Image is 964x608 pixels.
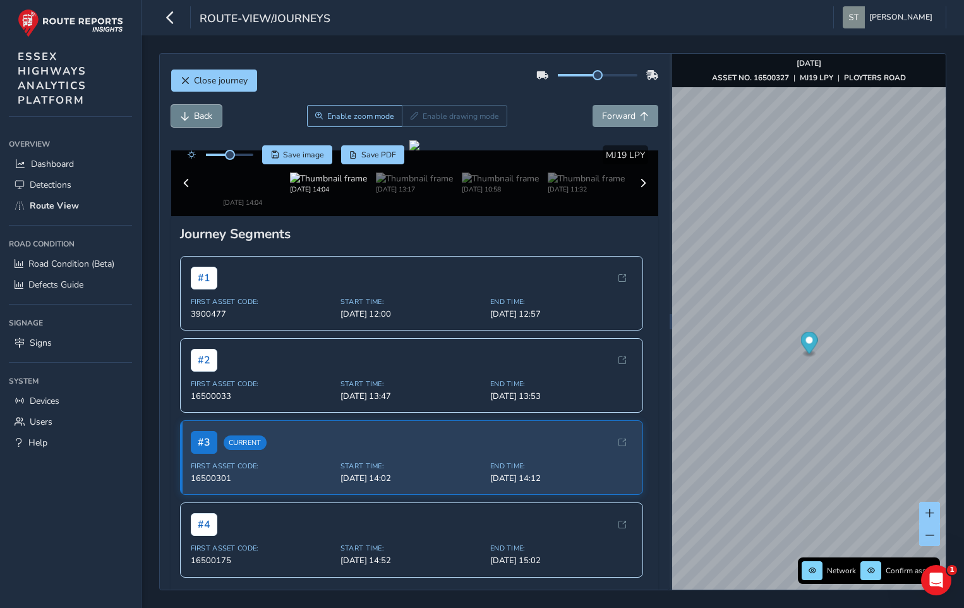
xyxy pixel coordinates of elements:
button: Back [171,105,222,127]
span: # 2 [191,327,217,350]
span: First Asset Code: [191,440,333,449]
span: Signs [30,337,52,349]
a: Defects Guide [9,274,132,295]
span: First Asset Code: [191,358,333,367]
span: 3900477 [191,287,333,298]
div: [DATE] 14:04 [204,171,281,181]
span: Dashboard [31,158,74,170]
a: Signs [9,332,132,353]
div: Overview [9,135,132,154]
span: [DATE] 13:47 [340,369,483,380]
a: Dashboard [9,154,132,174]
img: Thumbnail frame [204,159,281,171]
button: [PERSON_NAME] [843,6,937,28]
div: Map marker [800,332,817,358]
img: Thumbnail frame [462,159,539,171]
span: Start Time: [340,358,483,367]
span: Start Time: [340,523,483,532]
span: [DATE] 12:57 [490,287,632,298]
img: Thumbnail frame [548,159,625,171]
span: MJ19 LPY [606,149,645,161]
span: 16500175 [191,534,333,545]
button: Save [262,145,332,164]
img: diamond-layout [843,6,865,28]
div: Signage [9,313,132,332]
div: [DATE] 11:32 [548,171,625,181]
div: [DATE] 10:58 [462,171,539,181]
div: [DATE] 13:17 [376,171,453,181]
span: Save PDF [361,150,396,160]
span: ESSEX HIGHWAYS ANALYTICS PLATFORM [18,49,87,107]
span: Detections [30,179,71,191]
span: # 3 [191,410,217,432]
a: Help [9,432,132,453]
img: rr logo [18,9,123,37]
a: Detections [9,174,132,195]
span: Current [224,414,267,429]
span: [DATE] 13:53 [490,369,632,380]
span: Defects Guide [28,279,83,291]
span: Route View [30,200,79,212]
div: | | [712,73,906,83]
span: Start Time: [340,440,483,449]
button: Zoom [307,105,402,127]
span: 1 [947,565,957,575]
div: [DATE] 14:04 [290,171,367,181]
span: Close journey [194,75,248,87]
span: 16500301 [191,451,333,463]
a: Road Condition (Beta) [9,253,132,274]
span: [DATE] 12:00 [340,287,483,298]
span: Help [28,437,47,449]
strong: ASSET NO. 16500327 [712,73,789,83]
span: route-view/journeys [200,11,330,28]
div: Journey Segments [180,204,650,221]
a: Devices [9,391,132,411]
img: Thumbnail frame [376,159,453,171]
button: Close journey [171,70,257,92]
iframe: Intercom live chat [921,565,951,595]
span: Back [194,110,212,122]
span: Start Time: [340,276,483,285]
button: PDF [341,145,405,164]
strong: [DATE] [797,58,821,68]
a: Route View [9,195,132,216]
span: Users [30,416,52,428]
span: 16500033 [191,369,333,380]
span: End Time: [490,523,632,532]
span: Enable zoom mode [327,111,394,121]
span: End Time: [490,276,632,285]
span: [PERSON_NAME] [869,6,932,28]
span: Confirm assets [886,566,936,576]
strong: MJ19 LPY [800,73,833,83]
button: Forward [593,105,658,127]
img: Thumbnail frame [290,159,367,171]
span: Network [827,566,856,576]
span: # 4 [191,492,217,515]
div: System [9,372,132,391]
span: [DATE] 14:52 [340,534,483,545]
span: First Asset Code: [191,276,333,285]
span: [DATE] 14:12 [490,451,632,463]
a: Users [9,411,132,432]
span: Forward [602,110,636,122]
div: Road Condition [9,234,132,253]
span: Save image [283,150,324,160]
span: End Time: [490,358,632,367]
span: First Asset Code: [191,523,333,532]
span: [DATE] 15:02 [490,534,632,545]
strong: PLOYTERS ROAD [844,73,906,83]
span: # 1 [191,245,217,268]
span: End Time: [490,440,632,449]
span: Devices [30,395,59,407]
span: Road Condition (Beta) [28,258,114,270]
span: [DATE] 14:02 [340,451,483,463]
